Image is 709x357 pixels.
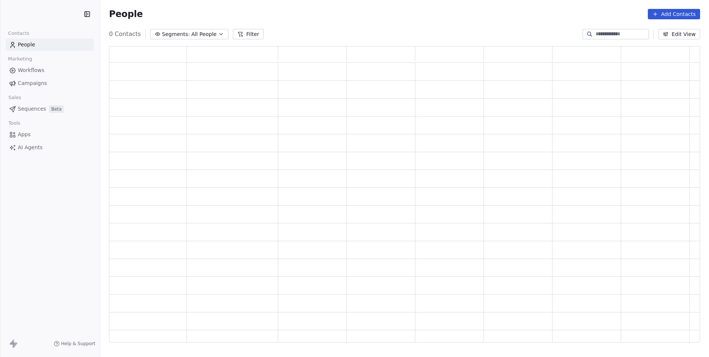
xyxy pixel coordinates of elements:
a: Campaigns [6,77,94,89]
span: Tools [5,118,23,129]
span: Campaigns [18,79,47,87]
span: AI Agents [18,144,43,151]
span: People [109,9,143,20]
a: Apps [6,128,94,141]
a: AI Agents [6,141,94,154]
span: Help & Support [61,341,95,347]
span: People [18,41,35,49]
span: Apps [18,131,31,138]
button: Add Contacts [648,9,700,19]
a: Workflows [6,64,94,76]
span: Workflows [18,66,44,74]
button: Filter [233,29,264,39]
span: Contacts [5,28,33,39]
a: SequencesBeta [6,103,94,115]
a: Help & Support [54,341,95,347]
span: 0 Contacts [109,30,141,39]
span: Sequences [18,105,46,113]
span: Segments: [162,30,190,38]
span: Sales [5,92,24,103]
span: Marketing [5,53,35,65]
a: People [6,39,94,51]
span: Beta [49,105,64,113]
span: All People [191,30,217,38]
button: Edit View [658,29,700,39]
